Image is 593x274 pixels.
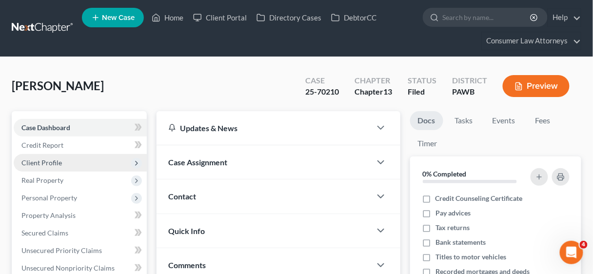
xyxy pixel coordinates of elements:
[168,226,205,235] span: Quick Info
[435,252,506,262] span: Titles to motor vehicles
[355,86,392,98] div: Chapter
[168,192,196,201] span: Contact
[21,123,70,132] span: Case Dashboard
[12,78,104,93] span: [PERSON_NAME]
[168,260,206,270] span: Comments
[435,194,523,203] span: Credit Counseling Certificate
[580,241,588,249] span: 4
[548,9,581,26] a: Help
[21,176,63,184] span: Real Property
[21,158,62,167] span: Client Profile
[442,8,532,26] input: Search by name...
[102,14,135,21] span: New Case
[503,75,570,97] button: Preview
[560,241,583,264] iframe: Intercom live chat
[410,111,443,130] a: Docs
[147,9,188,26] a: Home
[252,9,326,26] a: Directory Cases
[21,194,77,202] span: Personal Property
[188,9,252,26] a: Client Portal
[21,264,115,272] span: Unsecured Nonpriority Claims
[435,237,486,247] span: Bank statements
[326,9,381,26] a: DebtorCC
[408,75,436,86] div: Status
[485,111,523,130] a: Events
[21,229,68,237] span: Secured Claims
[452,75,487,86] div: District
[482,32,581,50] a: Consumer Law Attorneys
[14,137,147,154] a: Credit Report
[383,87,392,96] span: 13
[408,86,436,98] div: Filed
[21,141,63,149] span: Credit Report
[305,86,339,98] div: 25-70210
[452,86,487,98] div: PAWB
[410,134,445,153] a: Timer
[168,157,227,167] span: Case Assignment
[527,111,558,130] a: Fees
[14,207,147,224] a: Property Analysis
[447,111,481,130] a: Tasks
[21,246,102,254] span: Unsecured Priority Claims
[435,208,471,218] span: Pay advices
[423,170,467,178] strong: 0% Completed
[435,223,470,233] span: Tax returns
[14,119,147,137] a: Case Dashboard
[355,75,392,86] div: Chapter
[14,224,147,242] a: Secured Claims
[168,123,359,133] div: Updates & News
[14,242,147,259] a: Unsecured Priority Claims
[21,211,76,219] span: Property Analysis
[305,75,339,86] div: Case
